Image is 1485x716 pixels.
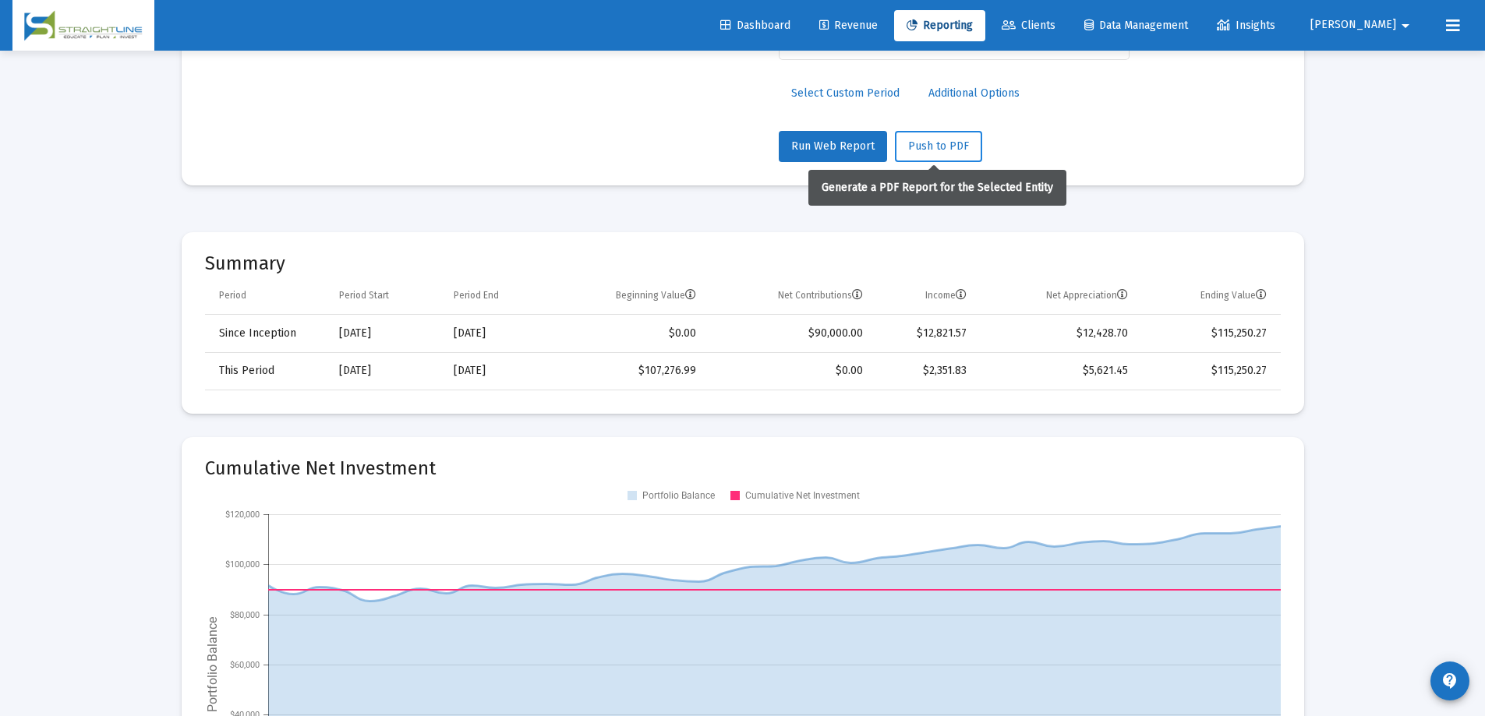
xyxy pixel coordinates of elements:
[454,363,540,379] div: [DATE]
[907,19,973,32] span: Reporting
[819,19,878,32] span: Revenue
[874,315,978,352] td: $12,821.57
[1292,9,1434,41] button: [PERSON_NAME]
[1310,19,1396,32] span: [PERSON_NAME]
[1200,289,1267,302] div: Ending Value
[454,326,540,341] div: [DATE]
[225,559,260,569] text: $100,000
[443,277,551,315] td: Column Period End
[225,509,260,519] text: $120,000
[205,617,220,712] text: Portfolio Balance
[551,315,707,352] td: $0.00
[978,352,1139,390] td: $5,621.45
[925,289,967,302] div: Income
[339,363,432,379] div: [DATE]
[339,326,432,341] div: [DATE]
[1084,19,1188,32] span: Data Management
[1441,672,1459,690] mat-icon: contact_support
[551,352,707,390] td: $107,276.99
[339,289,389,302] div: Period Start
[454,289,499,302] div: Period End
[24,10,143,41] img: Dashboard
[1217,19,1275,32] span: Insights
[1396,10,1415,41] mat-icon: arrow_drop_down
[205,277,1281,390] div: Data grid
[230,659,260,669] text: $60,000
[720,19,790,32] span: Dashboard
[745,490,860,501] text: Cumulative Net Investment
[908,139,969,153] span: Push to PDF
[928,86,1020,100] span: Additional Options
[205,460,1281,476] mat-card-title: Cumulative Net Investment
[551,277,707,315] td: Column Beginning Value
[616,289,696,302] div: Beginning Value
[205,352,328,390] td: This Period
[1139,352,1280,390] td: $115,250.27
[791,139,875,153] span: Run Web Report
[328,277,443,315] td: Column Period Start
[978,277,1139,315] td: Column Net Appreciation
[205,256,1281,271] mat-card-title: Summary
[1072,10,1200,41] a: Data Management
[874,352,978,390] td: $2,351.83
[1046,289,1128,302] div: Net Appreciation
[1139,315,1280,352] td: $115,250.27
[978,315,1139,352] td: $12,428.70
[219,289,246,302] div: Period
[707,277,874,315] td: Column Net Contributions
[708,10,803,41] a: Dashboard
[1204,10,1288,41] a: Insights
[807,10,890,41] a: Revenue
[894,10,985,41] a: Reporting
[779,131,887,162] button: Run Web Report
[707,352,874,390] td: $0.00
[230,609,260,619] text: $80,000
[1139,277,1280,315] td: Column Ending Value
[989,10,1068,41] a: Clients
[874,277,978,315] td: Column Income
[1002,19,1055,32] span: Clients
[205,277,328,315] td: Column Period
[642,490,715,501] text: Portfolio Balance
[205,315,328,352] td: Since Inception
[895,131,982,162] button: Push to PDF
[707,315,874,352] td: $90,000.00
[778,289,863,302] div: Net Contributions
[791,86,900,100] span: Select Custom Period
